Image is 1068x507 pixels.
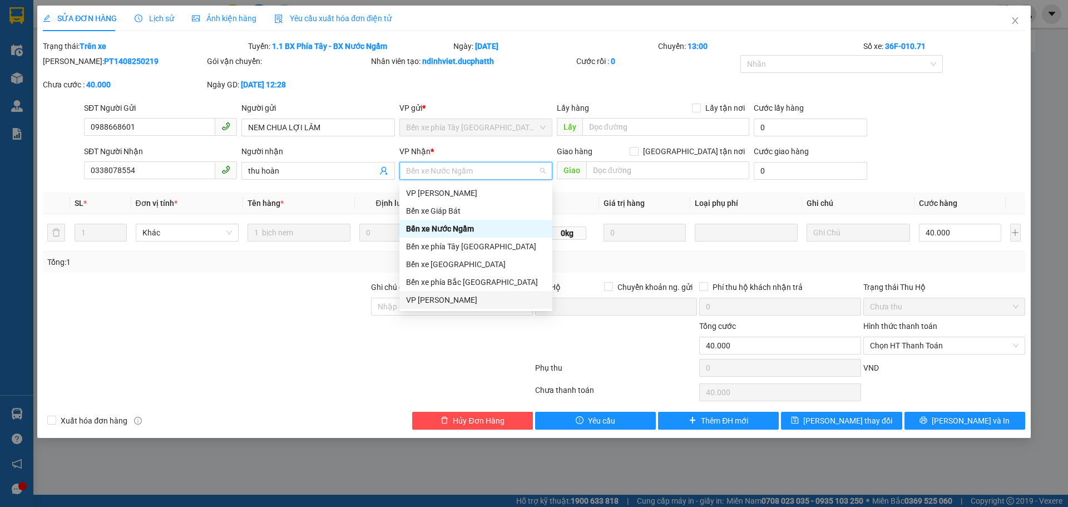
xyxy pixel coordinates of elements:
div: Bến xe Giáp Bát [406,205,546,217]
span: Tên hàng [248,199,284,208]
b: 40.000 [86,80,111,89]
label: Hình thức thanh toán [863,322,937,331]
b: [DATE] 12:28 [241,80,286,89]
span: SL [75,199,83,208]
div: Chuyến: [657,40,862,52]
span: Lấy tận nơi [701,102,749,114]
span: info-circle [134,417,142,425]
label: Cước lấy hàng [754,104,804,112]
span: Giá trị hàng [604,199,645,208]
div: SĐT Người Gửi [84,102,237,114]
span: Bến xe phía Tây Thanh Hóa [406,119,546,136]
span: printer [919,416,927,425]
span: Cước hàng [919,199,957,208]
div: Chưa cước : [43,78,205,91]
span: Yêu cầu xuất hóa đơn điện tử [274,14,392,23]
span: Giao hàng [557,147,592,156]
input: Dọc đường [582,118,749,136]
div: Trạng thái Thu Hộ [863,281,1025,293]
span: Lấy hàng [557,104,589,112]
span: 0kg [548,227,586,240]
div: Nhân viên tạo: [371,55,574,67]
div: Người nhận [241,145,394,157]
div: Trạng thái: [42,40,247,52]
div: Bến xe phía Bắc Thanh Hóa [399,273,552,291]
b: Trên xe [80,42,106,51]
span: Giao [557,161,586,179]
th: Loại phụ phí [690,193,802,214]
span: clock-circle [135,14,142,22]
span: phone [221,165,230,174]
span: Hủy Đơn Hàng [453,415,504,427]
span: edit [43,14,51,22]
b: [DATE] [475,42,498,51]
div: Ngày: [452,40,657,52]
span: picture [192,14,200,22]
input: Ghi Chú [807,224,909,242]
div: Bến xe Nước Ngầm [399,220,552,238]
span: phone [221,122,230,131]
span: close [1011,16,1020,25]
span: Chọn HT Thanh Toán [870,337,1018,354]
div: Bến xe phía Tây Thanh Hóa [399,238,552,255]
span: Ảnh kiện hàng [192,14,256,23]
img: icon [274,14,283,23]
span: Chuyển khoản ng. gửi [613,281,697,293]
div: Bến xe Nước Ngầm [406,223,546,235]
button: exclamation-circleYêu cầu [535,412,656,430]
span: Lấy [557,118,582,136]
input: Ghi chú đơn hàng [371,298,533,316]
div: Số xe: [862,40,1026,52]
div: Bến xe [GEOGRAPHIC_DATA] [406,258,546,270]
div: Người gửi [241,102,394,114]
div: Chưa thanh toán [534,384,698,403]
span: exclamation-circle [576,416,584,425]
b: PT1408250219 [104,57,159,66]
span: SỬA ĐƠN HÀNG [43,14,117,23]
span: Phí thu hộ khách nhận trả [708,281,807,293]
span: Định lượng [375,199,415,208]
input: Dọc đường [586,161,749,179]
div: VP [PERSON_NAME] [406,187,546,199]
div: [PERSON_NAME]: [43,55,205,67]
b: ndinhviet.ducphatth [422,57,494,66]
span: VND [863,363,879,372]
span: Đơn vị tính [136,199,177,208]
div: VP gửi [399,102,552,114]
button: delete [47,224,65,242]
button: Close [1000,6,1031,37]
button: printer[PERSON_NAME] và In [904,412,1025,430]
span: Bến xe Nước Ngầm [406,163,546,179]
div: Ngày GD: [207,78,369,91]
span: [PERSON_NAME] thay đổi [803,415,892,427]
span: Chưa thu [870,298,1018,315]
div: Bến xe Giáp Bát [399,202,552,220]
b: 13:00 [688,42,708,51]
span: [GEOGRAPHIC_DATA] tận nơi [639,145,749,157]
div: Bến xe phía Bắc [GEOGRAPHIC_DATA] [406,276,546,288]
label: Ghi chú đơn hàng [371,283,432,292]
b: 36F-010.71 [885,42,926,51]
span: Tổng cước [699,322,736,331]
span: user-add [379,166,388,175]
b: 1.1 BX Phía Tây - BX Nước Ngầm [272,42,387,51]
div: VP Hoằng Kim [399,184,552,202]
span: save [791,416,799,425]
label: Cước giao hàng [754,147,809,156]
th: Ghi chú [802,193,914,214]
b: 0 [611,57,615,66]
button: plus [1010,224,1021,242]
span: Xuất hóa đơn hàng [56,415,132,427]
span: Thu Hộ [535,283,561,292]
input: VD: Bàn, Ghế [248,224,350,242]
span: delete [441,416,448,425]
button: plusThêm ĐH mới [658,412,779,430]
div: Tuyến: [247,40,452,52]
span: VP Nhận [399,147,431,156]
input: 0 [604,224,686,242]
span: plus [689,416,696,425]
span: Khác [142,224,232,241]
span: [PERSON_NAME] và In [932,415,1010,427]
span: Lịch sử [135,14,174,23]
div: Bến xe phía Tây [GEOGRAPHIC_DATA] [406,240,546,253]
